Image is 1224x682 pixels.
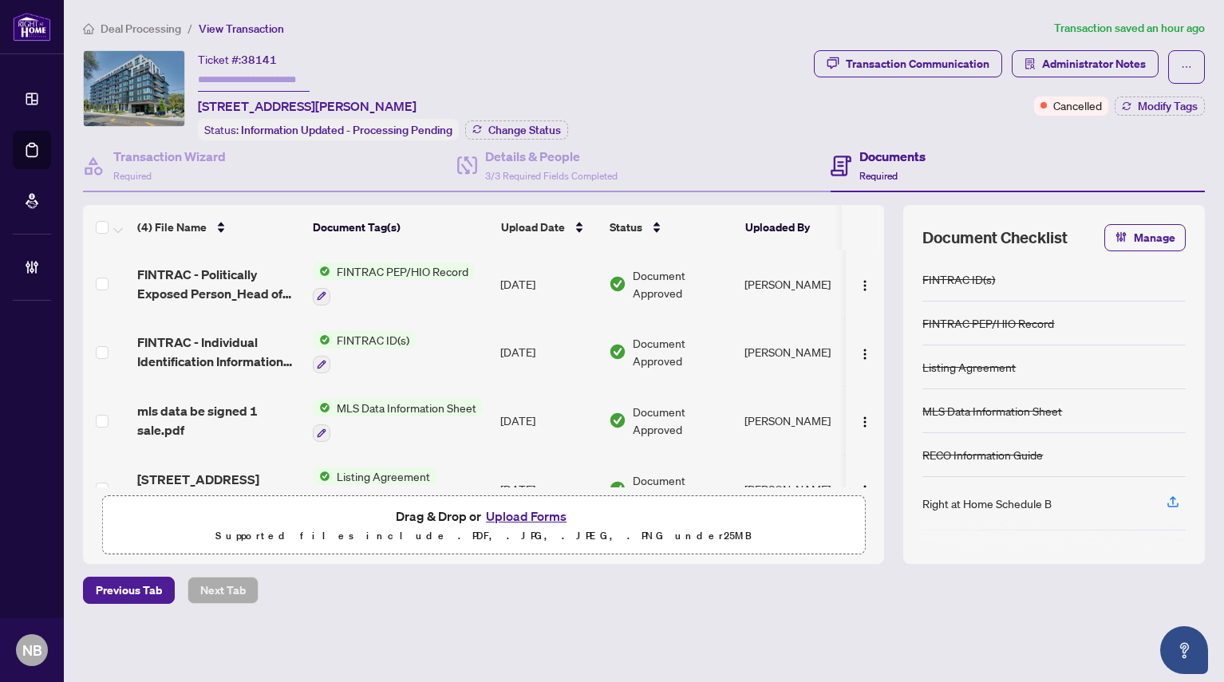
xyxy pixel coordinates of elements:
[330,467,436,485] span: Listing Agreement
[1042,51,1146,77] span: Administrator Notes
[846,51,989,77] div: Transaction Communication
[1053,97,1102,114] span: Cancelled
[396,506,571,526] span: Drag & Drop or
[1134,225,1175,250] span: Manage
[738,455,858,523] td: [PERSON_NAME]
[330,399,483,416] span: MLS Data Information Sheet
[137,401,300,440] span: mls data be signed 1 sale.pdf
[1104,224,1186,251] button: Manage
[113,170,152,182] span: Required
[101,22,181,36] span: Deal Processing
[313,467,488,511] button: Status IconListing Agreement
[137,219,207,236] span: (4) File Name
[633,334,732,369] span: Document Approved
[241,123,452,137] span: Information Updated - Processing Pending
[859,279,871,292] img: Logo
[198,97,417,116] span: [STREET_ADDRESS][PERSON_NAME]
[603,205,739,250] th: Status
[814,50,1002,77] button: Transaction Communication
[83,23,94,34] span: home
[313,262,330,280] img: Status Icon
[852,271,878,297] button: Logo
[188,19,192,37] li: /
[330,262,475,280] span: FINTRAC PEP/HIO Record
[22,639,42,661] span: NB
[609,480,626,498] img: Document Status
[137,470,300,508] span: [STREET_ADDRESS][PERSON_NAME] 271 - Listing Agreement - Seller Designated Repre.pdf
[922,402,1062,420] div: MLS Data Information Sheet
[113,526,855,546] p: Supported files include .PDF, .JPG, .JPEG, .PNG under 25 MB
[481,506,571,526] button: Upload Forms
[198,119,459,140] div: Status:
[859,147,926,166] h4: Documents
[137,265,300,303] span: FINTRAC - Politically Exposed Person_Head of International Organization Checklist_Record victoria...
[465,120,568,140] button: Change Status
[494,250,602,318] td: [DATE]
[922,314,1054,332] div: FINTRAC PEP/HIO Record
[494,386,602,455] td: [DATE]
[83,577,175,604] button: Previous Tab
[495,205,603,250] th: Upload Date
[330,331,416,349] span: FINTRAC ID(s)
[859,484,871,497] img: Logo
[739,205,859,250] th: Uploaded By
[501,219,565,236] span: Upload Date
[313,262,475,306] button: Status IconFINTRAC PEP/HIO Record
[852,408,878,433] button: Logo
[738,250,858,318] td: [PERSON_NAME]
[485,147,618,166] h4: Details & People
[313,467,330,485] img: Status Icon
[859,348,871,361] img: Logo
[1181,61,1192,73] span: ellipsis
[859,170,898,182] span: Required
[1138,101,1198,112] span: Modify Tags
[137,333,300,371] span: FINTRAC - Individual Identification Information Record Victoria.pdf
[96,578,162,603] span: Previous Tab
[633,266,732,302] span: Document Approved
[633,403,732,438] span: Document Approved
[241,53,277,67] span: 38141
[13,12,51,41] img: logo
[313,331,330,349] img: Status Icon
[1025,58,1036,69] span: solution
[1115,97,1205,116] button: Modify Tags
[494,318,602,387] td: [DATE]
[306,205,495,250] th: Document Tag(s)
[852,476,878,502] button: Logo
[633,471,732,507] span: Document Approved
[922,495,1052,512] div: Right at Home Schedule B
[103,496,864,555] span: Drag & Drop orUpload FormsSupported files include .PDF, .JPG, .JPEG, .PNG under25MB
[198,50,277,69] div: Ticket #:
[922,270,995,288] div: FINTRAC ID(s)
[113,147,226,166] h4: Transaction Wizard
[131,205,306,250] th: (4) File Name
[610,219,642,236] span: Status
[609,343,626,361] img: Document Status
[313,399,330,416] img: Status Icon
[609,412,626,429] img: Document Status
[738,318,858,387] td: [PERSON_NAME]
[922,227,1068,249] span: Document Checklist
[84,51,184,126] img: IMG-C12201394_1.jpg
[485,170,618,182] span: 3/3 Required Fields Completed
[488,124,561,136] span: Change Status
[199,22,284,36] span: View Transaction
[1012,50,1159,77] button: Administrator Notes
[738,386,858,455] td: [PERSON_NAME]
[852,339,878,365] button: Logo
[494,455,602,523] td: [DATE]
[859,416,871,428] img: Logo
[1054,19,1205,37] article: Transaction saved an hour ago
[922,358,1016,376] div: Listing Agreement
[313,399,483,442] button: Status IconMLS Data Information Sheet
[609,275,626,293] img: Document Status
[922,446,1043,463] div: RECO Information Guide
[188,577,259,604] button: Next Tab
[1160,626,1208,674] button: Open asap
[313,331,416,374] button: Status IconFINTRAC ID(s)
